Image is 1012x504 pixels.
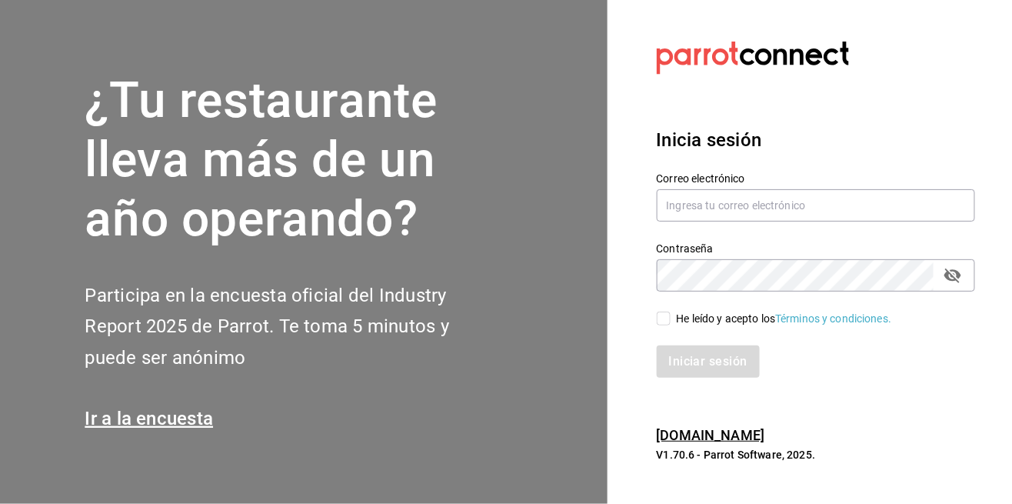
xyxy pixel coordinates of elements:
[657,126,975,154] h3: Inicia sesión
[85,280,501,374] h2: Participa en la encuesta oficial del Industry Report 2025 de Parrot. Te toma 5 minutos y puede se...
[657,427,765,443] a: [DOMAIN_NAME]
[657,174,976,185] label: Correo electrónico
[775,312,891,325] a: Términos y condiciones.
[657,244,976,255] label: Contraseña
[85,72,501,249] h1: ¿Tu restaurante lleva más de un año operando?
[677,311,892,327] div: He leído y acepto los
[657,447,975,462] p: V1.70.6 - Parrot Software, 2025.
[940,262,966,289] button: passwordField
[85,408,214,429] a: Ir a la encuesta
[657,189,976,222] input: Ingresa tu correo electrónico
